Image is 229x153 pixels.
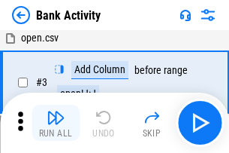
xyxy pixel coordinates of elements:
[32,105,80,141] button: Run All
[47,109,65,127] img: Run All
[164,65,188,76] div: range
[134,65,161,76] div: before
[179,9,191,21] img: Support
[36,76,47,88] span: # 3
[128,105,176,141] button: Skip
[143,129,161,138] div: Skip
[57,85,99,103] div: open!J:J
[143,109,161,127] img: Skip
[199,6,217,24] img: Settings menu
[21,32,59,44] span: open.csv
[188,111,212,135] img: Main button
[12,6,30,24] img: Back
[39,129,73,138] div: Run All
[36,8,101,23] div: Bank Activity
[71,61,128,79] div: Add Column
